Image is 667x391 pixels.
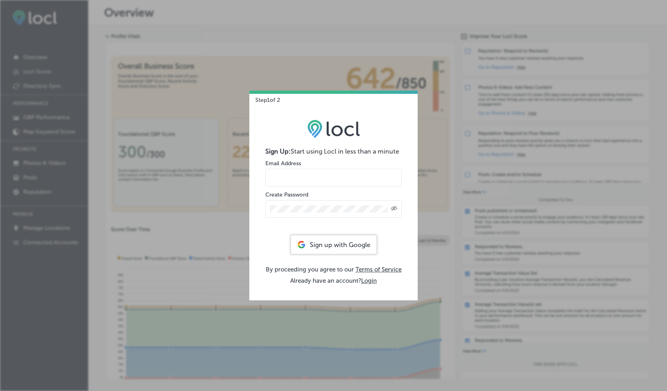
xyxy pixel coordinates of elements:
[265,160,301,167] label: Email Address
[391,205,397,213] span: Toggle password visibility
[361,277,377,284] button: Login
[265,148,291,155] strong: Sign Up:
[291,148,399,155] span: Start using Locl in less than a minute
[265,277,402,284] p: Already have an account?
[265,266,402,273] p: By proceeding you agree to our
[249,91,280,103] p: Step 1 of 2
[356,266,402,273] a: Terms of Service
[291,235,376,254] div: Sign up with Google
[265,191,308,198] label: Create Password
[307,120,360,138] img: LOCL logo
